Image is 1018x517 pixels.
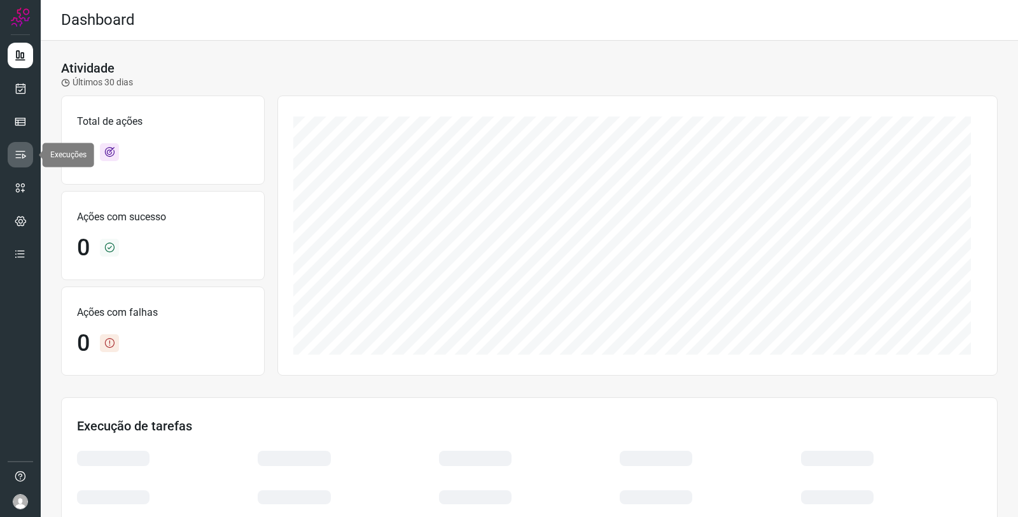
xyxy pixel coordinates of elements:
p: Ações com sucesso [77,209,249,225]
p: Últimos 30 dias [61,76,133,89]
img: Logo [11,8,30,27]
h2: Dashboard [61,11,135,29]
h1: 0 [77,234,90,262]
p: Ações com falhas [77,305,249,320]
img: avatar-user-boy.jpg [13,494,28,509]
h1: 0 [77,330,90,357]
h1: 0 [77,139,90,166]
p: Total de ações [77,114,249,129]
h3: Execução de tarefas [77,418,982,434]
span: Execuções [50,150,87,159]
h3: Atividade [61,60,115,76]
